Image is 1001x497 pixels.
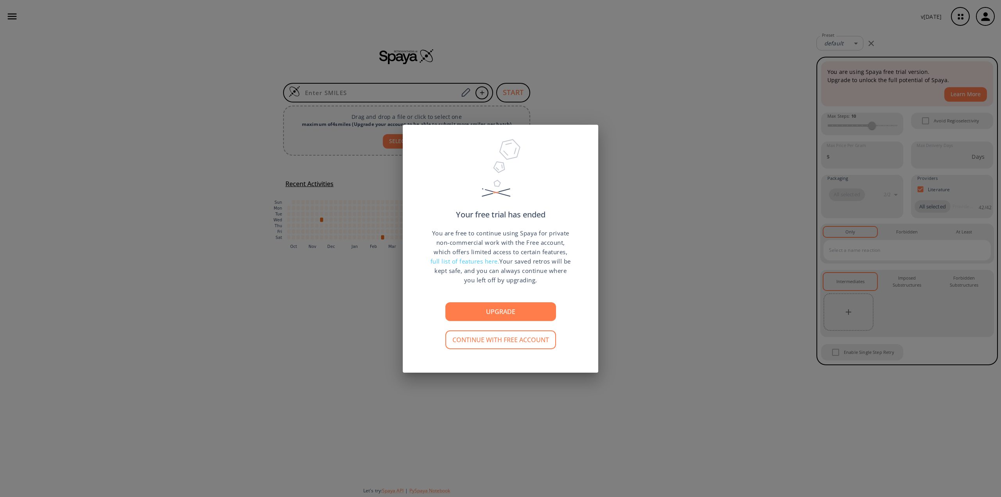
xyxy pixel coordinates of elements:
[445,330,556,349] button: Continue with free account
[478,136,523,211] img: Trial Ended
[430,228,571,285] p: You are free to continue using Spaya for private non-commercial work with the Free account, which...
[431,257,500,265] span: full list of features here.
[445,302,556,321] button: Upgrade
[456,211,545,219] p: Your free trial has ended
